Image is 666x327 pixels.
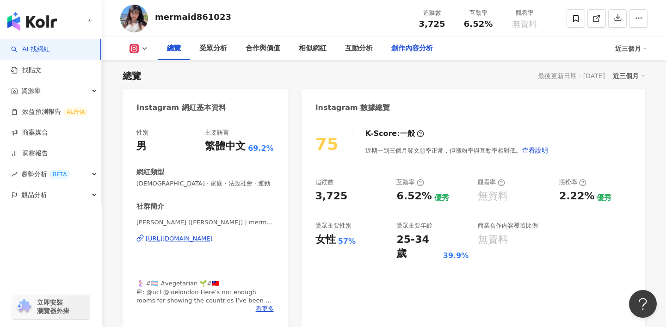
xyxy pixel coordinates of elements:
div: 總覽 [123,69,141,82]
div: 互動率 [396,178,424,186]
div: 追蹤數 [414,8,450,18]
span: [DEMOGRAPHIC_DATA] · 家庭 · 法政社會 · 運動 [136,179,274,188]
a: [URL][DOMAIN_NAME] [136,234,274,243]
div: 2.22% [559,189,594,204]
div: BETA [49,170,70,179]
img: chrome extension [15,299,33,314]
span: 69.2% [248,143,274,154]
div: 無資料 [478,233,508,247]
div: 受眾分析 [199,43,227,54]
div: 男 [136,139,147,154]
div: 商業合作內容覆蓋比例 [478,222,538,230]
div: 近期一到三個月發文頻率正常，但漲粉率與互動率相對低。 [365,141,549,160]
button: 查看說明 [522,141,549,160]
div: 互動率 [461,8,496,18]
div: 追蹤數 [315,178,333,186]
div: 優秀 [597,193,611,203]
div: 漲粉率 [559,178,586,186]
div: 社群簡介 [136,202,164,211]
div: 受眾主要年齡 [396,222,432,230]
div: 近三個月 [615,41,647,56]
div: 女性 [315,233,336,247]
span: 看更多 [256,305,274,313]
div: Instagram 數據總覽 [315,103,390,113]
div: K-Score : [365,129,424,139]
div: 觀看率 [507,8,542,18]
div: 75 [315,135,339,154]
img: KOL Avatar [120,5,148,32]
div: 57% [338,236,356,247]
div: 優秀 [434,193,449,203]
img: logo [7,12,57,31]
div: 網紅類型 [136,167,164,177]
span: 3,725 [419,19,445,29]
a: searchAI 找網紅 [11,45,50,54]
div: 39.9% [443,251,469,261]
a: chrome extension立即安裝 瀏覽器外掛 [12,294,90,319]
span: 🧜🏻‍♀️ #🏳️‍⚧️ #vegetarian 🌱#🇹🇼 🏛: @ucl @ioelondon Here’s not enough rooms for showing the countrie... [136,280,272,312]
div: [URL][DOMAIN_NAME] [146,234,213,243]
a: 商案媒合 [11,128,48,137]
span: 無資料 [512,19,537,29]
div: 無資料 [478,189,508,204]
span: 查看說明 [522,147,548,154]
div: 最後更新日期：[DATE] [538,72,605,80]
div: mermaid861023 [155,11,231,23]
div: 一般 [400,129,415,139]
div: 互動分析 [345,43,373,54]
div: 受眾主要性別 [315,222,351,230]
span: 6.52% [464,19,493,29]
div: 相似網紅 [299,43,327,54]
span: 競品分析 [21,185,47,205]
div: 總覽 [167,43,181,54]
span: [PERSON_NAME] ([PERSON_NAME]) | mermaid861023 [136,218,274,227]
div: Instagram 網紅基本資料 [136,103,226,113]
div: 創作內容分析 [391,43,433,54]
div: 25-34 歲 [396,233,440,261]
a: 找貼文 [11,66,42,75]
span: rise [11,171,18,178]
span: 資源庫 [21,80,41,101]
div: 6.52% [396,189,432,204]
span: 趨勢分析 [21,164,70,185]
a: 洞察報告 [11,149,48,158]
div: 繁體中文 [205,139,246,154]
div: 性別 [136,129,148,137]
span: 立即安裝 瀏覽器外掛 [37,298,69,315]
div: 觀看率 [478,178,505,186]
div: 近三個月 [613,70,645,82]
div: 3,725 [315,189,348,204]
iframe: Help Scout Beacon - Open [629,290,657,318]
div: 主要語言 [205,129,229,137]
a: 效益預測報告ALPHA [11,107,88,117]
div: 合作與價值 [246,43,280,54]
